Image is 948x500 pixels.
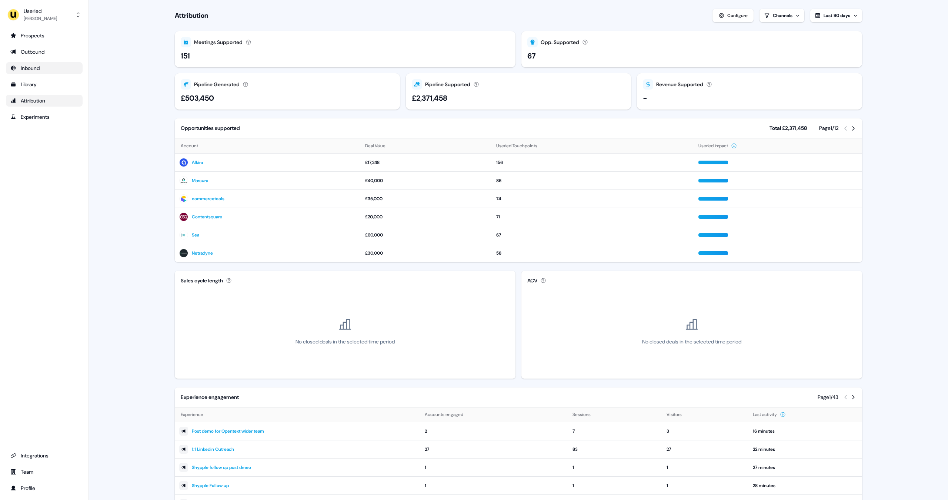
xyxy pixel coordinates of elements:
[24,7,57,15] div: Userled
[194,81,240,88] div: Pipeline Generated
[192,231,199,239] a: Sea
[573,408,600,421] button: Sessions
[365,159,487,166] div: £17,248
[6,6,83,24] button: Userled[PERSON_NAME]
[6,111,83,123] a: Go to experiments
[192,249,213,257] a: Netradyne
[425,446,563,453] div: 27
[6,95,83,107] a: Go to attribution
[181,124,240,132] div: Opportunities supported
[698,139,737,152] button: Userled Impact
[10,484,78,492] div: Profile
[6,482,83,494] a: Go to profile
[181,93,214,104] div: £503,450
[753,464,858,471] div: 27 minutes
[667,408,691,421] button: Visitors
[192,195,224,202] a: commercetools
[667,427,744,435] div: 3
[175,73,400,110] button: Pipeline Generated£503,450
[365,139,394,152] button: Deal Value
[541,38,579,46] div: Opp. Supported
[24,15,57,22] div: [PERSON_NAME]
[192,464,251,471] a: Shypple follow up post dmeo
[810,9,862,22] button: Last 90 days
[365,231,487,239] div: £60,000
[181,277,223,285] div: Sales cycle length
[573,427,658,435] div: 7
[365,249,487,257] div: £30,000
[573,464,658,471] div: 1
[573,482,658,489] div: 1
[753,482,858,489] div: 28 minutes
[365,195,487,202] div: £35,000
[6,450,83,462] a: Go to integrations
[760,9,804,22] button: Channels
[753,408,786,421] button: Last activity
[643,93,647,104] div: -
[425,81,470,88] div: Pipeline Supported
[496,159,690,166] div: 156
[192,427,264,435] a: Post demo for Opentext wider team
[425,427,563,435] div: 2
[496,249,690,257] div: 58
[192,446,234,453] a: 1:1 Linkedin Outreach
[496,231,690,239] div: 67
[10,97,78,104] div: Attribution
[753,427,858,435] div: 16 minutes
[192,482,229,489] a: Shypple Follow up
[770,124,807,132] div: Total £2,371,458
[175,11,208,20] h1: Attribution
[10,64,78,72] div: Inbound
[6,62,83,74] a: Go to Inbound
[637,73,862,110] button: Revenue Supported-
[573,446,658,453] div: 83
[667,482,744,489] div: 1
[496,195,690,202] div: 74
[181,139,207,152] button: Account
[10,113,78,121] div: Experiments
[425,464,563,471] div: 1
[412,93,447,104] div: £2,371,458
[824,13,850,19] span: Last 90 days
[496,139,546,152] button: Userled Touchpoints
[181,393,239,401] div: Experience engagement
[194,38,243,46] div: Meetings Supported
[181,50,190,61] div: 151
[819,124,838,132] div: Page 1 / 12
[527,277,537,285] div: ACV
[10,452,78,459] div: Integrations
[818,393,838,401] div: Page 1 / 43
[192,159,203,166] a: Alkira
[10,468,78,476] div: Team
[712,9,754,22] button: Configure
[667,464,744,471] div: 1
[667,446,744,453] div: 27
[406,73,631,110] button: Pipeline Supported£2,371,458
[10,81,78,88] div: Library
[6,78,83,90] a: Go to templates
[365,177,487,184] div: £40,000
[6,466,83,478] a: Go to team
[425,482,563,489] div: 1
[642,338,741,346] div: No closed deals in the selected time period
[6,30,83,41] a: Go to prospects
[10,32,78,39] div: Prospects
[656,81,703,88] div: Revenue Supported
[527,50,536,61] div: 67
[192,213,222,221] a: Contentsquare
[496,213,690,221] div: 71
[6,46,83,58] a: Go to outbound experience
[773,12,792,19] div: Channels
[181,408,212,421] button: Experience
[10,48,78,56] div: Outbound
[753,446,858,453] div: 22 minutes
[192,177,208,184] a: Marcura
[365,213,487,221] div: £20,000
[727,12,748,19] div: Configure
[496,177,690,184] div: 86
[425,408,472,421] button: Accounts engaged
[296,338,395,346] div: No closed deals in the selected time period
[175,31,515,67] button: Meetings Supported151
